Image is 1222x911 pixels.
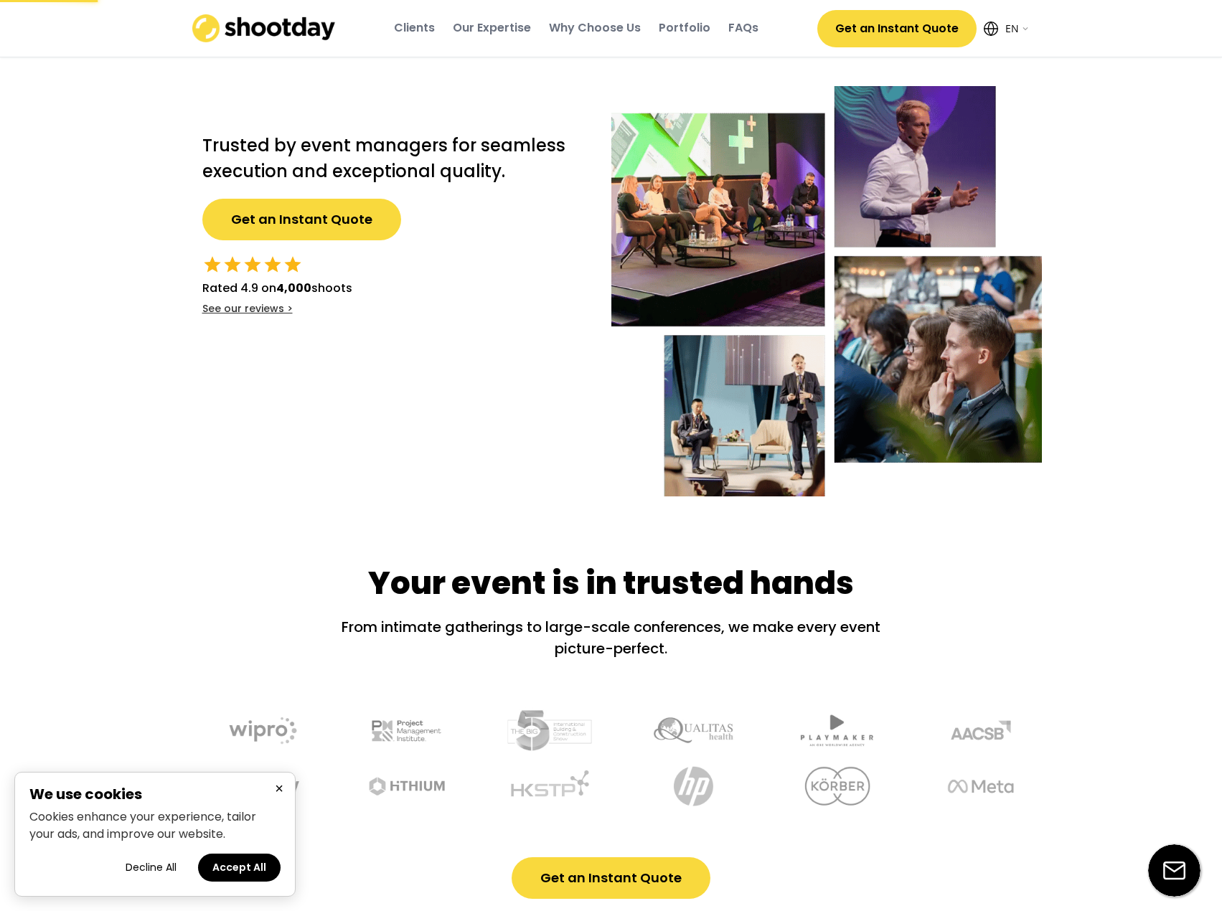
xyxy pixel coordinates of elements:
[659,20,710,36] div: Portfolio
[453,20,531,36] div: Our Expertise
[499,702,600,758] img: undefined
[224,758,324,814] img: undefined
[324,616,898,659] div: From intimate gatherings to large-scale conferences, we make every event picture-perfect.
[202,199,401,240] button: Get an Instant Quote
[111,854,191,882] button: Decline all cookies
[243,255,263,275] button: star
[643,702,743,758] img: undefined
[817,10,977,47] button: Get an Instant Quote
[356,702,456,758] img: undefined
[192,14,336,42] img: shootday_logo.png
[368,561,854,605] div: Your event is in trusted hands
[202,302,293,316] div: See our reviews >
[202,280,352,297] div: Rated 4.9 on shoots
[367,758,468,814] img: undefined
[271,780,288,798] button: Close cookie banner
[1148,844,1200,897] img: email-icon%20%281%29.svg
[611,86,1042,496] img: Event-hero-intl%402x.webp
[512,857,710,899] button: Get an Instant Quote
[941,758,1042,814] img: undefined
[263,255,283,275] button: star
[654,758,755,814] img: undefined
[212,702,313,758] img: undefined
[786,702,887,758] img: undefined
[276,280,311,296] strong: 4,000
[222,255,243,275] button: star
[930,702,1030,758] img: undefined
[728,20,758,36] div: FAQs
[798,758,898,814] img: undefined
[511,758,611,814] img: undefined
[202,255,222,275] button: star
[984,22,998,36] img: Icon%20feather-globe%20%281%29.svg
[394,20,435,36] div: Clients
[29,787,281,801] h2: We use cookies
[202,133,583,184] h2: Trusted by event managers for seamless execution and exceptional quality.
[198,854,281,882] button: Accept all cookies
[29,808,281,843] p: Cookies enhance your experience, tailor your ads, and improve our website.
[283,255,303,275] button: star
[549,20,641,36] div: Why Choose Us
